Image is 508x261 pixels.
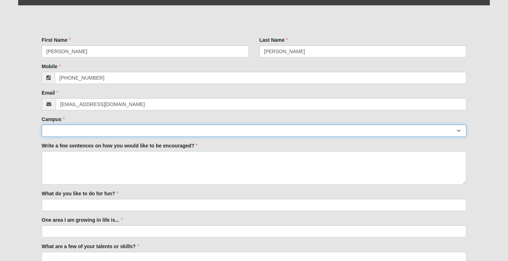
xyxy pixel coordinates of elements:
[42,89,58,96] label: Email
[260,36,288,44] label: Last Name
[42,190,119,197] label: What do you like to do for fun?
[42,243,139,250] label: What are a few of your talents or skills?
[42,142,198,149] label: Write a few sentences on how you would like to be encouraged?
[42,63,61,70] label: Mobile
[42,216,123,224] label: One area I am growing in life is...
[42,116,65,123] label: Campus
[42,36,71,44] label: First Name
